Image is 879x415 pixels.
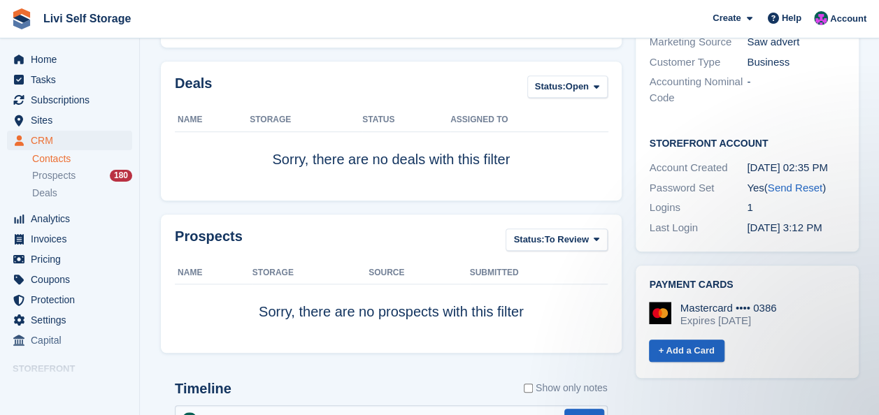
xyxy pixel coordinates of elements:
a: Contacts [32,152,132,166]
span: Prospects [32,169,76,182]
h2: Storefront Account [650,136,845,150]
a: menu [7,229,132,249]
span: Open [566,80,589,94]
a: menu [7,270,132,289]
span: Status: [513,233,544,247]
span: Status: [535,80,566,94]
span: Account [830,12,866,26]
span: Online Store [31,379,115,399]
img: Graham Cameron [814,11,828,25]
div: - [747,74,845,105]
span: Analytics [31,209,115,228]
div: Accounting Nominal Code [650,74,748,105]
img: Mastercard Logo [649,302,671,324]
div: Marketing Source [650,34,748,50]
h2: Timeline [175,381,231,397]
a: menu [7,330,132,350]
span: Sorry, there are no deals with this filter [272,152,510,167]
button: Status: Open [527,75,608,99]
a: menu [7,50,132,69]
span: Home [31,50,115,69]
div: Last Login [650,220,748,236]
span: Tasks [31,70,115,89]
span: Deals [32,187,57,200]
span: Sorry, there are no prospects with this filter [259,304,524,319]
th: Storage [252,262,369,284]
span: CRM [31,131,115,150]
th: Name [175,262,252,284]
label: Show only notes [524,381,608,395]
span: Subscriptions [31,90,115,110]
img: stora-icon-8386f47178a22dfd0bd8f6a31ec36ba5ce8667c1dd55bd0f319d3a0aa187defe.svg [11,8,32,29]
a: menu [7,70,132,89]
h2: Deals [175,75,212,101]
div: Mastercard •••• 0386 [680,302,777,314]
a: + Add a Card [649,340,724,363]
div: Expires [DATE] [680,314,777,327]
span: Protection [31,290,115,310]
div: 180 [110,170,132,182]
span: Create [713,11,741,25]
a: menu [7,131,132,150]
span: Sites [31,110,115,130]
span: ( ) [764,182,826,194]
button: Status: To Review [506,228,607,252]
h2: Payment cards [650,279,845,291]
a: menu [7,290,132,310]
input: Show only notes [524,381,533,395]
span: Capital [31,330,115,350]
a: Deals [32,186,132,201]
th: Storage [250,109,362,131]
div: Logins [650,200,748,216]
time: 2025-03-31 14:12:20 UTC [747,221,822,233]
span: Help [782,11,801,25]
a: menu [7,379,132,399]
a: menu [7,249,132,269]
a: Prospects 180 [32,168,132,183]
div: Password Set [650,180,748,196]
div: Account Created [650,160,748,176]
div: Saw advert [747,34,845,50]
span: To Review [545,233,589,247]
th: Submitted [470,262,608,284]
h2: Prospects [175,228,243,254]
span: Settings [31,310,115,330]
a: menu [7,90,132,110]
th: Assigned to [450,109,608,131]
div: Yes [747,180,845,196]
span: Coupons [31,270,115,289]
a: Livi Self Storage [38,7,136,30]
span: Pricing [31,249,115,269]
th: Status [362,109,450,131]
div: Customer Type [650,54,748,71]
a: Preview store [115,381,132,398]
a: menu [7,110,132,130]
a: Send Reset [768,182,822,194]
span: Invoices [31,229,115,249]
div: Business [747,54,845,71]
a: menu [7,209,132,228]
th: Name [175,109,250,131]
div: 1 [747,200,845,216]
a: menu [7,310,132,330]
div: [DATE] 02:35 PM [747,160,845,176]
span: Storefront [13,362,139,376]
th: Source [369,262,469,284]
